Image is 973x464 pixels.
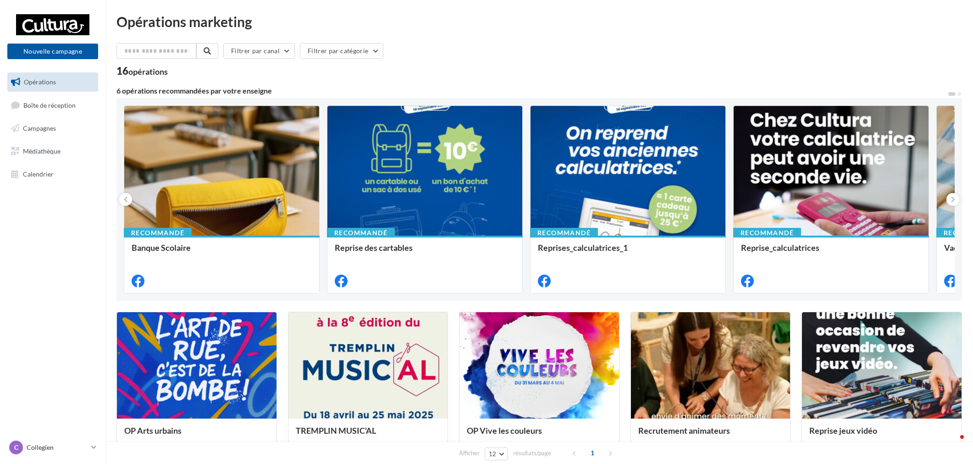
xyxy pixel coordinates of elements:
a: Boîte de réception [6,95,100,115]
a: Médiathèque [6,142,100,161]
span: Boîte de réception [23,101,76,109]
a: C Collegien [7,439,98,456]
span: Banque Scolaire [132,243,191,253]
a: Calendrier [6,165,100,184]
span: 12 [489,450,497,458]
div: Recommandé [124,228,192,238]
span: TREMPLIN MUSIC'AL [296,425,376,436]
iframe: Intercom live chat [942,433,964,455]
button: Filtrer par catégorie [300,43,383,59]
a: Opérations [6,72,100,92]
a: Campagnes [6,119,100,138]
span: Reprises_calculatrices_1 [538,243,628,253]
div: Recommandé [530,228,598,238]
span: 1 [585,446,600,460]
span: C [14,443,18,452]
span: Campagnes [23,124,56,132]
div: Recommandé [327,228,395,238]
span: Calendrier [23,170,54,177]
span: résultats/page [513,449,551,458]
span: Opérations [24,78,56,86]
div: opérations [128,67,168,76]
span: OP Vive les couleurs [467,425,542,436]
span: Recrutement animateurs [638,425,730,436]
div: Recommandé [733,228,801,238]
div: Opérations marketing [116,15,962,28]
span: OP Arts urbains [124,425,182,436]
span: Reprise jeux vidéo [809,425,877,436]
div: 16 [116,66,168,76]
span: Afficher [459,449,480,458]
span: Reprise des cartables [335,243,413,253]
p: Collegien [27,443,88,452]
button: Filtrer par canal [223,43,295,59]
span: Reprise_calculatrices [741,243,819,253]
span: Médiathèque [23,147,61,155]
button: Nouvelle campagne [7,44,98,59]
div: 6 opérations recommandées par votre enseigne [116,87,947,94]
button: 12 [485,447,508,460]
